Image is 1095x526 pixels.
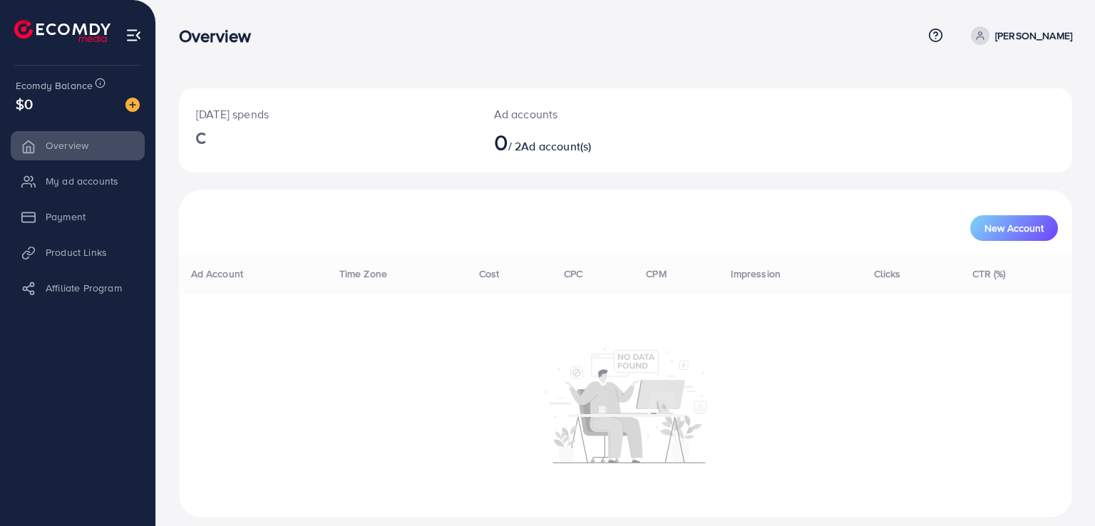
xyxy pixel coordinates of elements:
[985,223,1044,233] span: New Account
[14,20,110,42] img: logo
[521,138,591,154] span: Ad account(s)
[995,27,1072,44] p: [PERSON_NAME]
[125,27,142,43] img: menu
[179,26,262,46] h3: Overview
[16,93,33,114] span: $0
[494,125,508,158] span: 0
[16,78,93,93] span: Ecomdy Balance
[494,128,683,155] h2: / 2
[196,105,460,123] p: [DATE] spends
[494,105,683,123] p: Ad accounts
[965,26,1072,45] a: [PERSON_NAME]
[970,215,1058,241] button: New Account
[125,98,140,112] img: image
